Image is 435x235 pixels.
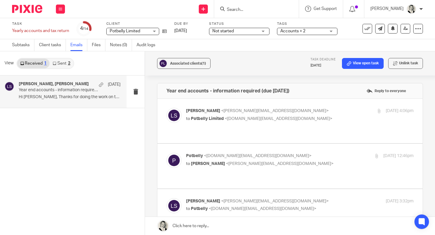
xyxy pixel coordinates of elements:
div: Yearly accounts and tax return [12,28,69,34]
label: Due by [174,21,201,26]
a: View open task [342,58,384,69]
label: Tags [277,21,337,26]
p: If you have company credit cards please send the statement(s) that show the balance at your year-end [12,111,227,117]
label: Reply to everyone [365,86,408,95]
button: Unlink task [388,58,423,69]
a: [URL][DOMAIN_NAME] [93,87,137,92]
span: [PERSON_NAME] [186,109,220,113]
span: to [186,207,190,211]
span: Associated clients [170,62,206,65]
a: Files [92,39,105,51]
a: Received1 [17,59,50,68]
p: [DATE] 4:06pm [386,108,414,114]
span: [PERSON_NAME] [191,162,225,166]
span: Task deadline [311,58,336,61]
h4: Year end accounts - information required (due [DATE]) [166,88,289,94]
span: Get Support [314,7,337,11]
img: svg%3E [166,153,182,168]
div: 4 [80,25,88,32]
span: (1) [201,62,206,65]
span: Potbelly Limited [110,29,140,33]
span: Potbelly Limited [191,117,224,121]
span: <[PERSON_NAME][EMAIL_ADDRESS][DOMAIN_NAME]> [226,162,333,166]
p: [DATE] 3:32pm [386,198,414,204]
a: Client tasks [39,39,66,51]
span: <[PERSON_NAME][EMAIL_ADDRESS][DOMAIN_NAME]> [221,109,329,113]
a: Sent2 [50,59,73,68]
a: Emails [70,39,87,51]
img: svg%3E [159,59,168,68]
small: /14 [83,27,88,31]
p: [DATE] 12:46pm [383,153,414,159]
img: DA590EE6-2184-4DF2-A25D-D99FB904303F_1_201_a.jpeg [407,4,416,14]
p: If you have trading stock (trading stock is goods bought that you intend to sell) as your year en... [12,203,227,215]
p: Questions can be answered by an email reply (for example, you can copy and paste the questions in... [12,67,227,80]
span: <[DOMAIN_NAME][EMAIL_ADDRESS][DOMAIN_NAME]> [225,117,332,121]
img: svg%3E [166,198,182,213]
p: If some questions don't apply to you, just respond N/A [12,80,227,86]
span: <[PERSON_NAME][EMAIL_ADDRESS][DOMAIN_NAME]> [221,199,329,203]
p: [DATE] [311,63,336,68]
img: svg%3E [166,108,182,123]
div: 2 [68,61,70,66]
p: Hi [PERSON_NAME], Thanks for doing the work on this,... [19,95,121,100]
a: Subtasks [12,39,34,51]
span: to [186,117,190,121]
p: Did you purchase, sell, or trade in any office equipment, computer equipment, plant, vehicle, or ... [12,172,227,184]
label: Task [12,21,69,26]
img: Pixie [12,5,42,13]
p: If you prepared any P11D forms during the period, please upload copies of all P11D forms for this... [12,147,227,160]
input: Search [226,7,281,13]
div: 1 [44,61,47,66]
span: Accounts + 2 [280,29,305,33]
span: <[DOMAIN_NAME][EMAIL_ADDRESS][DOMAIN_NAME]> [204,154,311,158]
p: Documents can be uploaded securely here: [12,86,227,92]
button: Associated clients(1) [157,58,211,69]
p: [DATE] [108,82,121,88]
p: If you have Paypal, please send the statement that show the balance at your year-end [12,117,227,123]
img: svg%3E [5,82,14,91]
p: Please send a copy of the bank statement(s) that show the balance at your year-end. [12,105,227,111]
p: If we do not do your payroll, please upload a summary from your payroll system showing the annual... [12,135,227,147]
p: Year end accounts - information required (due [DATE]) [19,88,100,93]
h4: [PERSON_NAME], [PERSON_NAME] [19,82,89,87]
span: Potbelly [191,207,208,211]
span: <[DOMAIN_NAME][EMAIL_ADDRESS][DOMAIN_NAME]> [209,207,316,211]
span: [PERSON_NAME] [186,199,220,203]
span: [DATE] [174,29,187,33]
a: Notes (0) [110,39,132,51]
p: [PERSON_NAME] [370,6,404,12]
span: Potbelly [186,154,203,158]
span: to [186,162,190,166]
label: Client [106,21,167,26]
a: Audit logs [137,39,160,51]
p: If yes please upload copies of invoices if not already uploaded in Xero/ Freeagent etc [12,184,227,190]
span: View [5,60,14,66]
label: Status [209,21,269,26]
span: Not started [212,29,234,33]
